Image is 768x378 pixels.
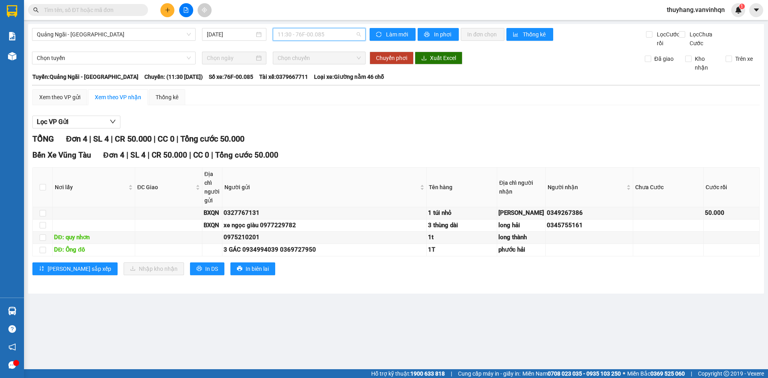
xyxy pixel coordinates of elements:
span: SL 4 [93,134,109,144]
span: Người nhận [548,183,625,192]
span: CR 50.000 [115,134,152,144]
div: [PERSON_NAME] [498,208,544,218]
div: 0349267386 [547,208,632,218]
span: | [176,134,178,144]
div: Xem theo VP gửi [39,93,80,102]
span: thuyhang.vanvinhqn [660,5,731,15]
button: downloadXuất Excel [415,52,462,64]
span: ĐC Giao [137,183,194,192]
span: Tổng cước 50.000 [215,150,278,160]
strong: 0369 525 060 [650,370,685,377]
span: Miền Nam [522,369,621,378]
span: Tổng cước 50.000 [180,134,244,144]
span: Bến Xe Vũng Tàu [32,150,91,160]
div: 0975210201 [224,233,425,242]
span: | [154,134,156,144]
span: search [33,7,39,13]
th: Cước rồi [704,168,760,207]
span: Người gửi [224,183,418,192]
span: SL 4 [130,150,146,160]
span: Đơn 4 [66,134,87,144]
button: aim [198,3,212,17]
span: Lọc VP Gửi [37,117,68,127]
button: printerIn biên lai [230,262,275,275]
div: long thành [498,233,544,242]
span: | [211,150,213,160]
div: 1t [428,233,496,242]
span: bar-chart [513,32,520,38]
span: file-add [183,7,189,13]
span: CC 0 [158,134,174,144]
div: phước hải [498,245,544,255]
div: DĐ: quy nhơn [54,233,134,242]
span: down [110,118,116,125]
span: ⚪️ [623,372,625,375]
span: question-circle [8,325,16,333]
input: 15/10/2025 [207,30,254,39]
span: Đã giao [651,54,677,63]
span: plus [165,7,170,13]
th: Chưa Cước [633,168,704,207]
span: | [189,150,191,160]
span: | [89,134,91,144]
span: notification [8,343,16,351]
span: Kho nhận [692,54,720,72]
div: 1 túi nhỏ [428,208,496,218]
span: | [451,369,452,378]
div: 3 thùng dài [428,221,496,230]
div: xe ngọc giàu 0977229782 [224,221,425,230]
span: caret-down [753,6,760,14]
strong: 1900 633 818 [410,370,445,377]
span: printer [196,266,202,272]
span: Số xe: 76F-00.085 [209,72,253,81]
input: Chọn ngày [207,54,254,62]
span: | [148,150,150,160]
b: Tuyến: Quảng Ngãi - [GEOGRAPHIC_DATA] [32,74,138,80]
strong: 0708 023 035 - 0935 103 250 [548,370,621,377]
span: aim [202,7,207,13]
button: syncLàm mới [370,28,416,41]
span: sync [376,32,383,38]
span: message [8,361,16,369]
div: BXQN [204,208,221,218]
span: Tài xế: 0379667711 [259,72,308,81]
div: 0345755161 [547,221,632,230]
span: Xuất Excel [430,54,456,62]
span: In phơi [434,30,452,39]
span: TỔNG [32,134,54,144]
span: In DS [205,264,218,273]
span: Trên xe [732,54,756,63]
span: printer [237,266,242,272]
span: Lọc Chưa Cước [686,30,728,48]
span: Loại xe: Giường nằm 46 chỗ [314,72,384,81]
span: [PERSON_NAME] sắp xếp [48,264,111,273]
button: sort-ascending[PERSON_NAME] sắp xếp [32,262,118,275]
button: In đơn chọn [461,28,504,41]
img: warehouse-icon [8,52,16,60]
div: Địa chỉ người nhận [499,178,543,196]
button: printerIn DS [190,262,224,275]
div: BXQN [204,221,221,230]
div: 0327767131 [224,208,425,218]
button: printerIn phơi [418,28,459,41]
span: Chuyến: (11:30 [DATE]) [144,72,203,81]
th: Tên hàng [427,168,497,207]
span: copyright [724,371,729,376]
div: long hải [498,221,544,230]
span: printer [424,32,431,38]
div: DĐ: Ông đô [54,245,134,255]
span: Thống kê [523,30,547,39]
span: Hỗ trợ kỹ thuật: [371,369,445,378]
img: warehouse-icon [8,307,16,315]
sup: 1 [739,4,745,9]
img: icon-new-feature [735,6,742,14]
span: | [111,134,113,144]
button: bar-chartThống kê [506,28,553,41]
span: CC 0 [193,150,209,160]
div: 3 GÁC 0934994039 0369727950 [224,245,425,255]
img: solution-icon [8,32,16,40]
div: 1T [428,245,496,255]
button: plus [160,3,174,17]
span: | [126,150,128,160]
span: Làm mới [386,30,409,39]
